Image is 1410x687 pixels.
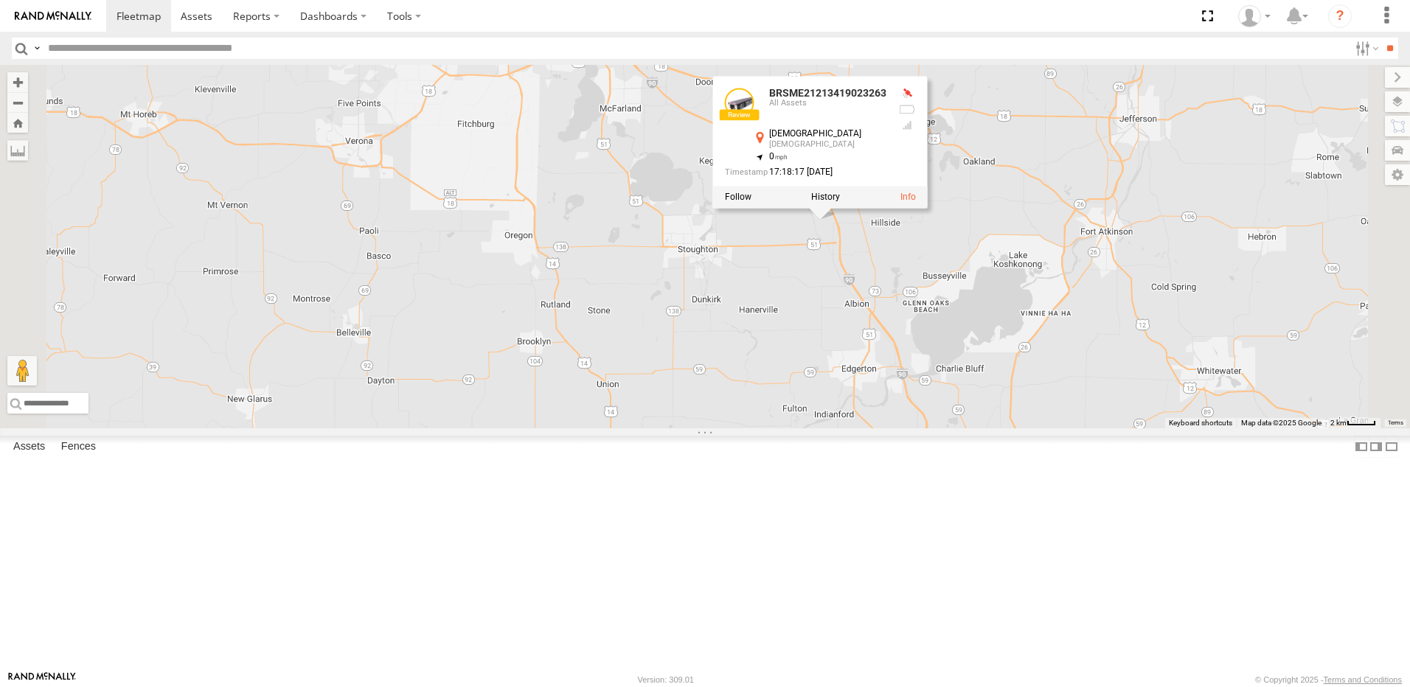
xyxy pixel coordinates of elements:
a: Terms and Conditions [1324,675,1402,684]
label: Search Query [31,38,43,59]
label: Assets [6,436,52,457]
button: Zoom Home [7,113,28,133]
button: Keyboard shortcuts [1169,418,1232,428]
div: [DEMOGRAPHIC_DATA] [769,140,886,149]
a: Terms (opens in new tab) [1388,420,1403,426]
label: Measure [7,140,28,161]
span: 2 km [1330,419,1347,427]
label: Search Filter Options [1350,38,1381,59]
div: Last Event GSM Signal Strength [898,119,916,131]
img: rand-logo.svg [15,11,91,21]
label: Realtime tracking of Asset [725,192,751,202]
label: Hide Summary Table [1384,436,1399,457]
div: Nick Earley [1233,5,1276,27]
a: BRSME21213419023263 [769,87,886,99]
label: View Asset History [811,192,840,202]
div: © Copyright 2025 - [1255,675,1402,684]
button: Map Scale: 2 km per 36 pixels [1326,418,1381,428]
div: [DEMOGRAPHIC_DATA] [769,129,886,139]
div: No GPS Fix [898,88,916,100]
label: Dock Summary Table to the Left [1354,436,1369,457]
a: View Asset Details [725,88,754,117]
div: Date/time of location update [725,167,886,177]
label: Dock Summary Table to the Right [1369,436,1383,457]
div: No battery health information received from this device. [898,103,916,115]
label: Map Settings [1385,164,1410,185]
button: Zoom in [7,72,28,92]
a: Visit our Website [8,672,76,687]
label: Fences [54,436,103,457]
div: Version: 309.01 [638,675,694,684]
span: Map data ©2025 Google [1241,419,1322,427]
div: All Assets [769,99,886,108]
a: View Asset Details [900,192,916,202]
span: 0 [769,151,788,161]
button: Zoom out [7,92,28,113]
i: ? [1328,4,1352,28]
button: Drag Pegman onto the map to open Street View [7,356,37,386]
